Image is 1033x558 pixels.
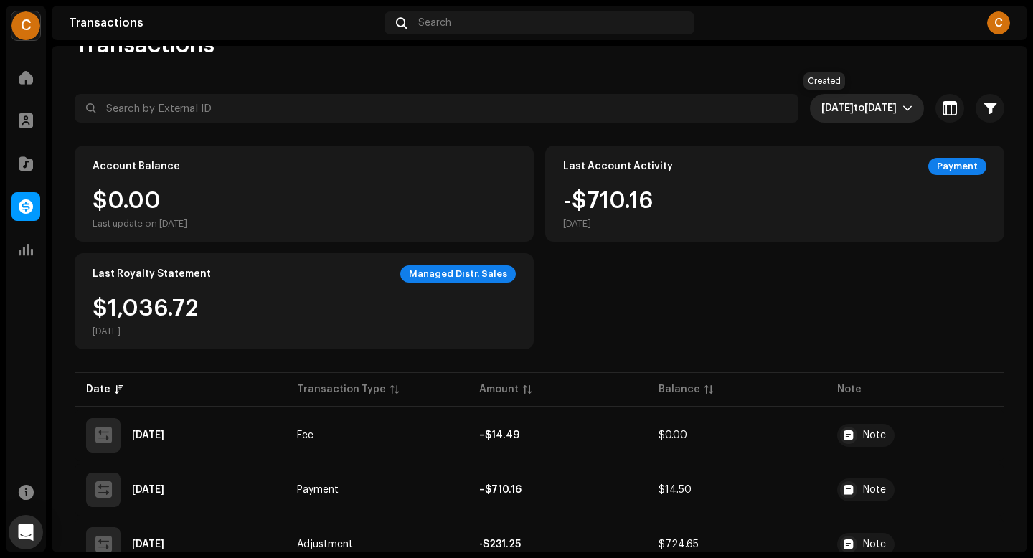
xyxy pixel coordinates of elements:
div: Balance [659,382,700,397]
span: You are receiving a payment for your reported earnings through Identity Music [837,424,993,447]
span: Search [418,17,451,29]
div: Managed Distr. Sales [400,265,516,283]
div: Transaction Type [297,382,386,397]
strong: –$710.16 [479,485,522,495]
div: Sep 12, 2025 [132,539,164,549]
span: Omido - Recoupments - SEP 2025 [837,533,993,556]
div: Last Account Activity [563,161,673,172]
input: Search by External ID [75,94,798,123]
div: [DATE] [93,326,199,337]
div: C [987,11,1010,34]
span: $0.00 [659,430,687,440]
span: You are receiving a payment for your reported earnings through Identity Music [837,478,993,501]
span: [DATE] [821,103,854,113]
div: Last Royalty Statement [93,268,211,280]
span: Last 30 days [821,94,902,123]
div: C [11,11,40,40]
div: Sep 15, 2025 [132,430,164,440]
div: Last update on [DATE] [93,218,187,230]
div: Note [863,539,886,549]
div: Account Balance [93,161,180,172]
div: Amount [479,382,519,397]
div: [DATE] [563,218,653,230]
span: Fee [297,430,313,440]
strong: –$14.49 [479,430,519,440]
div: Payment [928,158,986,175]
div: Open Intercom Messenger [9,515,43,549]
div: Sep 15, 2025 [132,485,164,495]
span: $14.50 [659,485,692,495]
span: to [854,103,864,113]
strong: -$231.25 [479,539,521,549]
div: Note [863,485,886,495]
div: Transactions [69,17,379,29]
div: Date [86,382,110,397]
span: Adjustment [297,539,353,549]
span: Payment [297,485,339,495]
div: dropdown trigger [902,94,912,123]
span: [DATE] [864,103,897,113]
span: $724.65 [659,539,699,549]
div: Note [863,430,886,440]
